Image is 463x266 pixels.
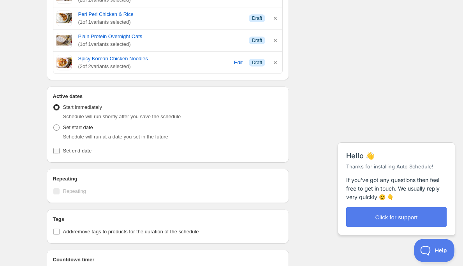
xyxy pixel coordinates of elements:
span: Schedule will run shortly after you save the schedule [63,114,181,119]
span: Draft [252,59,262,66]
span: Set end date [63,148,92,154]
h2: Active dates [53,93,283,100]
span: ( 1 of 1 variants selected) [78,18,243,26]
iframe: Help Scout Beacon - Messages and Notifications [334,123,459,239]
h2: Repeating [53,175,283,183]
button: Edit [229,56,247,69]
span: Draft [252,37,262,44]
a: Plain Protein Overnight Oats [78,33,243,40]
span: Set start date [63,124,93,130]
span: Add/remove tags to products for the duration of the schedule [63,229,199,234]
span: Draft [252,15,262,21]
iframe: Help Scout Beacon - Open [414,239,455,262]
span: ( 2 of 2 variants selected) [78,63,228,70]
h2: Countdown timer [53,256,283,264]
span: Start immediately [63,104,102,110]
span: ( 1 of 1 variants selected) [78,40,243,48]
span: Edit [234,59,243,66]
a: Peri Peri Chicken & Rice [78,10,243,18]
span: Repeating [63,188,86,194]
span: Schedule will run at a date you set in the future [63,134,168,140]
a: Spicy Korean Chicken Noodles [78,55,228,63]
h2: Tags [53,215,283,223]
